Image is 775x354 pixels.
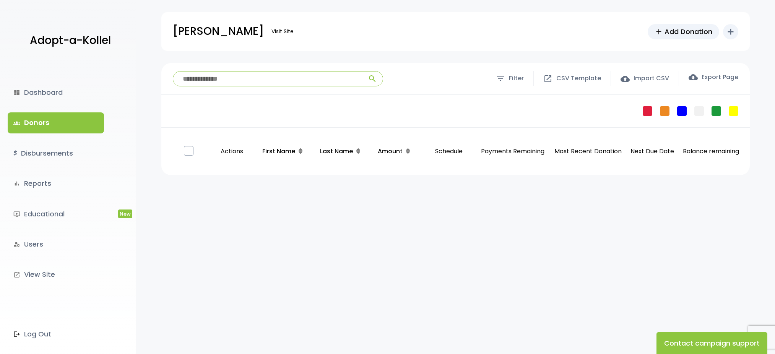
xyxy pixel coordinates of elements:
[173,22,264,41] p: [PERSON_NAME]
[211,138,252,165] p: Actions
[8,143,104,164] a: $Disbursements
[509,73,524,84] span: Filter
[30,31,111,50] p: Adopt-a-Kollel
[8,204,104,224] a: ondemand_videoEducationalNew
[723,24,738,39] button: add
[689,73,738,82] label: Export Page
[13,211,20,218] i: ondemand_video
[648,24,719,39] a: addAdd Donation
[554,146,622,157] p: Most Recent Donation
[477,138,548,165] p: Payments Remaining
[362,71,383,86] button: search
[8,324,104,344] a: Log Out
[726,27,735,36] i: add
[368,74,377,83] span: search
[13,120,20,127] span: groups
[13,271,20,278] i: launch
[8,173,104,194] a: bar_chartReports
[628,146,677,157] p: Next Due Date
[655,28,663,36] span: add
[683,146,739,157] p: Balance remaining
[8,82,104,103] a: dashboardDashboard
[118,209,132,218] span: New
[496,74,505,83] span: filter_list
[8,112,104,133] a: groupsDonors
[262,147,295,156] span: First Name
[26,22,111,59] a: Adopt-a-Kollel
[427,138,471,165] p: Schedule
[543,74,552,83] span: open_in_new
[13,89,20,96] i: dashboard
[621,74,630,83] span: cloud_upload
[634,73,669,84] span: Import CSV
[13,148,17,159] i: $
[665,26,712,37] span: Add Donation
[268,24,297,39] a: Visit Site
[13,180,20,187] i: bar_chart
[8,234,104,255] a: manage_accountsUsers
[689,73,698,82] span: cloud_download
[320,147,353,156] span: Last Name
[556,73,601,84] span: CSV Template
[378,147,403,156] span: Amount
[13,241,20,248] i: manage_accounts
[8,264,104,285] a: launchView Site
[656,332,767,354] button: Contact campaign support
